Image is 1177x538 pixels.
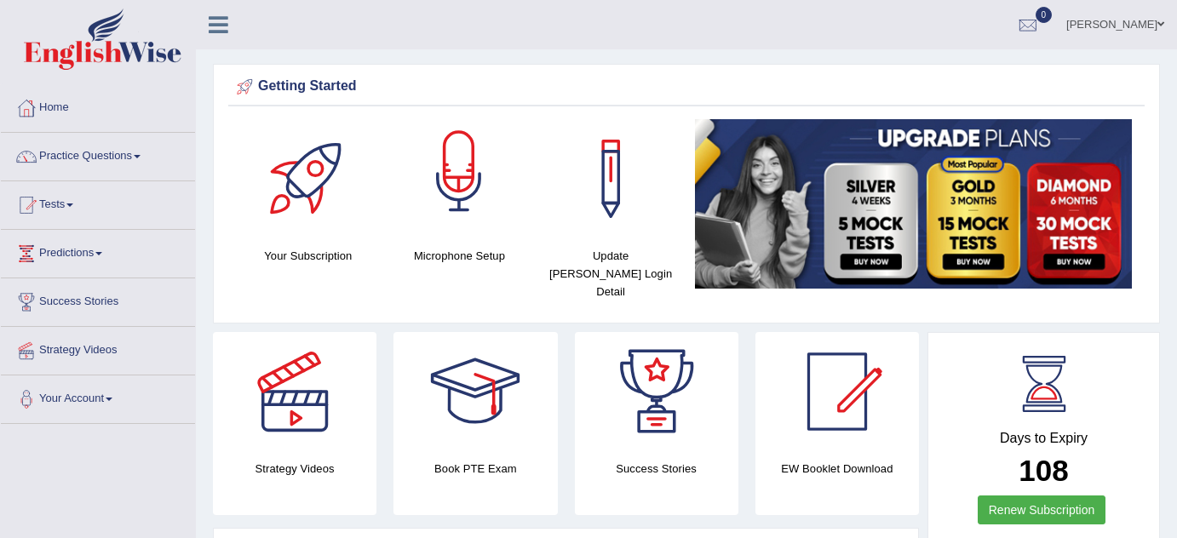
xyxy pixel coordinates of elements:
[393,247,527,265] h4: Microphone Setup
[1,133,195,175] a: Practice Questions
[1,375,195,418] a: Your Account
[978,495,1106,524] a: Renew Subscription
[1,84,195,127] a: Home
[543,247,678,300] h4: Update [PERSON_NAME] Login Detail
[695,119,1132,289] img: small5.jpg
[241,247,376,265] h4: Your Subscription
[575,460,738,478] h4: Success Stories
[1,327,195,369] a: Strategy Videos
[393,460,557,478] h4: Book PTE Exam
[1,230,195,272] a: Predictions
[213,460,376,478] h4: Strategy Videos
[233,74,1140,100] div: Getting Started
[1,181,195,224] a: Tests
[755,460,919,478] h4: EW Booklet Download
[1036,7,1053,23] span: 0
[1019,454,1068,487] b: 108
[947,431,1140,446] h4: Days to Expiry
[1,278,195,321] a: Success Stories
